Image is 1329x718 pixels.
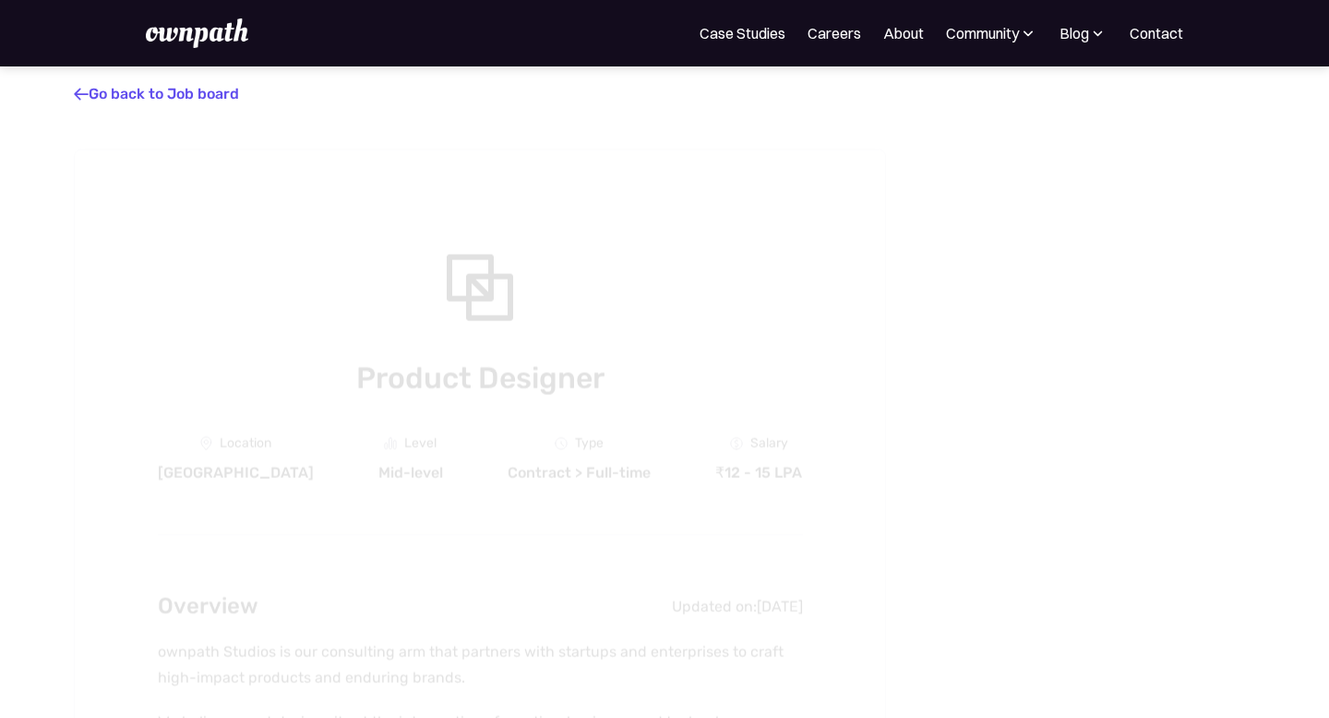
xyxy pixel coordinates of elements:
div: Mid-level [378,464,443,483]
h2: Overview [158,589,258,625]
img: Location Icon - Job Board X Webflow Template [200,437,212,451]
img: Graph Icon - Job Board X Webflow Template [384,437,397,450]
div: Contract > Full-time [508,464,651,483]
div: Community [946,22,1037,44]
span:  [74,85,89,103]
div: Blog [1060,22,1089,44]
a: Go back to Job board [74,85,239,102]
p: ownpath Studios is our consulting arm that partners with startups and enterprises to craft high-i... [158,640,803,691]
div: Community [946,22,1019,44]
div: Location [220,437,271,451]
div: Level [404,437,437,451]
div: ₹12 - 15 LPA [715,464,802,483]
a: Careers [808,22,861,44]
div: [DATE] [757,597,803,616]
img: Money Icon - Job Board X Webflow Template [730,437,743,450]
div: Type [575,437,604,451]
a: Case Studies [700,22,785,44]
div: Salary [750,437,788,451]
a: Contact [1130,22,1183,44]
div: [GEOGRAPHIC_DATA] [158,464,314,483]
h1: Product Designer [158,357,803,400]
div: Blog [1060,22,1107,44]
a: About [883,22,924,44]
div: Updated on: [672,597,757,616]
img: Clock Icon - Job Board X Webflow Template [555,437,568,450]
